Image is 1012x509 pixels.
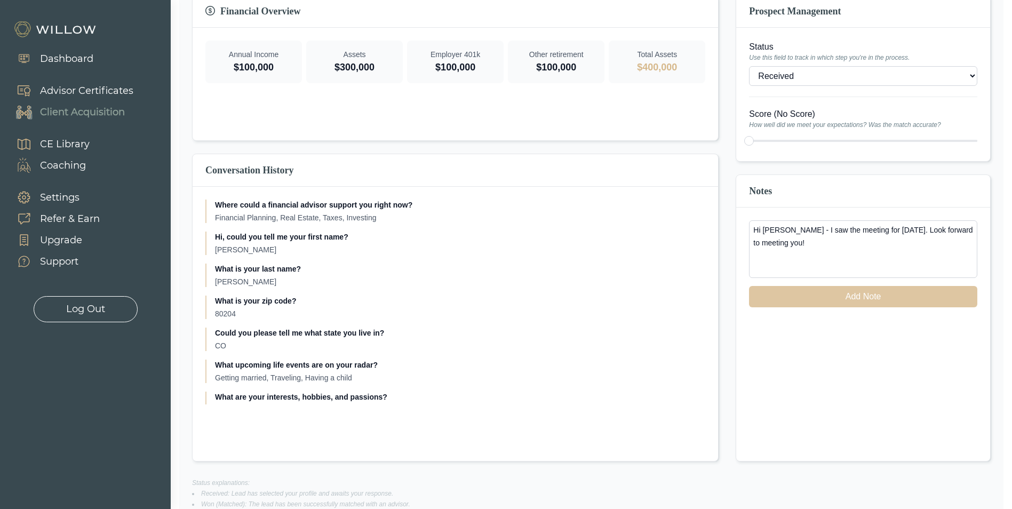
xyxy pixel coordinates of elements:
a: Upgrade [5,229,100,251]
p: $300,000 [315,60,394,75]
a: Coaching [5,155,90,176]
h3: Conversation History [205,163,705,178]
label: Score ( No Score ) [749,108,977,121]
button: Add Note [749,286,977,307]
p: $100,000 [214,60,293,75]
p: $400,000 [617,60,697,75]
p: [PERSON_NAME] [215,276,705,287]
a: Settings [5,187,100,208]
p: What is your last name? [215,264,705,274]
p: 80204 [215,308,705,319]
h3: Financial Overview [205,4,705,19]
div: CE Library [40,137,90,152]
div: Refer & Earn [40,212,100,226]
p: $100,000 [416,60,495,75]
a: Advisor Certificates [5,80,133,101]
p: $100,000 [516,60,596,75]
a: CE Library [5,133,90,155]
p: [PERSON_NAME] [215,244,705,255]
p: What are your interests, hobbies, and passions? [215,392,705,402]
li: Received: Lead has selected your profile and awaits your response. [192,489,991,498]
label: Status [749,41,977,53]
p: Hi, could you tell me your first name? [215,232,705,242]
span: dollar [205,6,216,17]
div: Dashboard [40,52,93,66]
p: What is your zip code? [215,296,705,306]
span: Status explanations: [192,479,250,487]
div: Upgrade [40,233,82,248]
h3: Notes [749,184,977,198]
div: Support [40,254,78,269]
h3: Prospect Management [749,4,977,19]
li: Won (Matched): The lead has been successfully matched with an advisor. [192,500,991,508]
div: Advisor Certificates [40,84,133,98]
p: Where could a financial advisor support you right now? [215,200,705,210]
a: Dashboard [5,48,93,69]
p: Financial Planning, Real Estate, Taxes, Investing [215,212,705,223]
p: Annual Income [214,49,293,60]
div: Settings [40,190,79,205]
p: What upcoming life events are on your radar? [215,360,705,370]
p: Total Assets [617,49,697,60]
div: Coaching [40,158,86,173]
p: Getting married, Traveling, Having a child [215,372,705,383]
p: Employer 401k [416,49,495,60]
span: How well did we meet your expectations? Was the match accurate? [749,121,977,129]
p: Assets [315,49,394,60]
span: Use this field to track in which step you're in the process. [749,53,977,62]
p: Other retirement [516,49,596,60]
div: Log Out [66,302,105,316]
a: Refer & Earn [5,208,100,229]
a: Client Acquisition [5,101,133,123]
img: Willow [13,21,99,38]
p: CO [215,340,705,351]
p: Could you please tell me what state you live in? [215,328,705,338]
div: Client Acquisition [40,105,125,120]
